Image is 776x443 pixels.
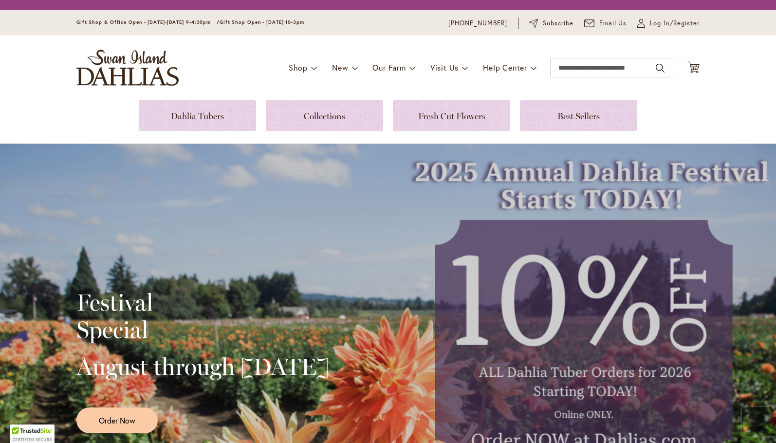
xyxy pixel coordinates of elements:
span: Visit Us [430,62,459,73]
div: TrustedSite Certified [10,425,55,443]
span: Email Us [599,18,627,28]
span: Shop [289,62,308,73]
h2: Festival Special [76,289,329,343]
a: Email Us [584,18,627,28]
a: Subscribe [529,18,573,28]
a: [PHONE_NUMBER] [448,18,507,28]
h2: August through [DATE] [76,353,329,380]
span: Log In/Register [650,18,700,28]
a: Order Now [76,407,158,433]
span: Order Now [99,415,135,426]
span: Gift Shop & Office Open - [DATE]-[DATE] 9-4:30pm / [76,19,220,25]
span: Help Center [483,62,527,73]
button: Search [656,60,665,76]
span: New [332,62,348,73]
span: Our Farm [372,62,406,73]
a: Log In/Register [637,18,700,28]
a: store logo [76,50,179,86]
span: Gift Shop Open - [DATE] 10-3pm [220,19,304,25]
span: Subscribe [543,18,573,28]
